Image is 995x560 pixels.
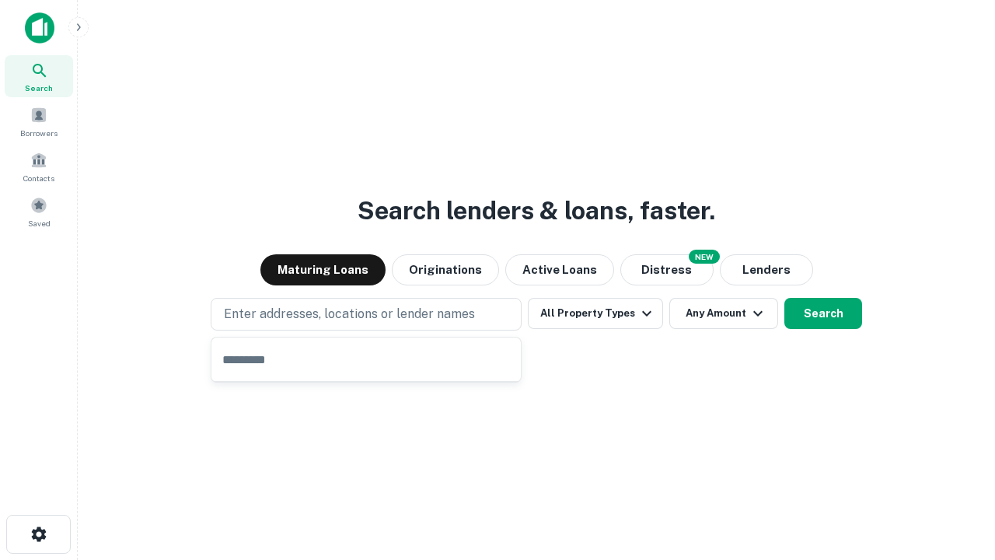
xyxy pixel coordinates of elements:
button: Lenders [720,254,813,285]
a: Saved [5,191,73,233]
span: Search [25,82,53,94]
span: Saved [28,217,51,229]
p: Enter addresses, locations or lender names [224,305,475,324]
button: Enter addresses, locations or lender names [211,298,522,331]
button: Active Loans [505,254,614,285]
span: Borrowers [20,127,58,139]
a: Borrowers [5,100,73,142]
button: All Property Types [528,298,663,329]
button: Search [784,298,862,329]
span: Contacts [23,172,54,184]
button: Originations [392,254,499,285]
div: NEW [689,250,720,264]
a: Search [5,55,73,97]
button: Search distressed loans with lien and other non-mortgage details. [620,254,714,285]
h3: Search lenders & loans, faster. [358,192,715,229]
button: Maturing Loans [260,254,386,285]
iframe: Chat Widget [917,436,995,510]
img: capitalize-icon.png [25,12,54,44]
button: Any Amount [669,298,778,329]
a: Contacts [5,145,73,187]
